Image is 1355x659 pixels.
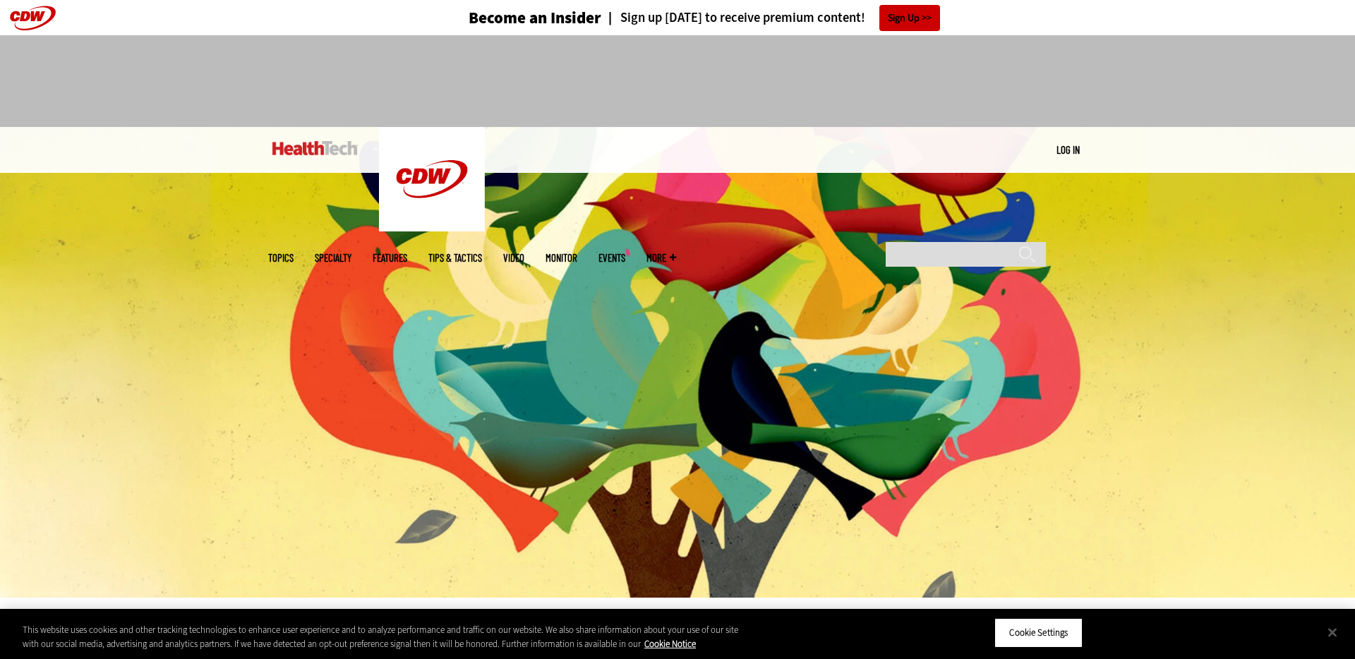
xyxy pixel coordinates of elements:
[272,141,358,155] img: Home
[503,253,524,263] a: Video
[421,49,934,113] iframe: advertisement
[598,253,625,263] a: Events
[601,11,865,25] a: Sign up [DATE] to receive premium content!
[23,623,745,651] div: This website uses cookies and other tracking technologies to enhance user experience and to analy...
[428,253,482,263] a: Tips & Tactics
[416,10,601,26] a: Become an Insider
[546,253,577,263] a: MonITor
[315,253,351,263] span: Specialty
[644,638,696,650] a: More information about your privacy
[379,220,485,235] a: CDW
[1317,617,1348,648] button: Close
[646,253,676,263] span: More
[994,618,1083,648] button: Cookie Settings
[1056,143,1080,156] a: Log in
[268,253,294,263] span: Topics
[469,10,601,26] h3: Become an Insider
[373,253,407,263] a: Features
[879,5,940,31] a: Sign Up
[379,127,485,231] img: Home
[1056,143,1080,157] div: User menu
